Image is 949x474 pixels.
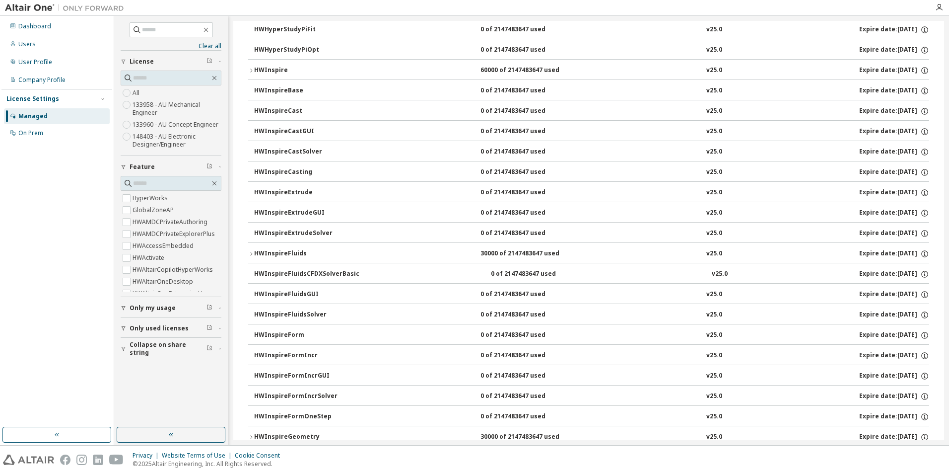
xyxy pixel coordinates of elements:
[254,127,343,136] div: HWInspireCastGUI
[491,270,580,279] div: 0 of 2147483647 used
[121,317,221,339] button: Only used licenses
[18,112,48,120] div: Managed
[706,290,722,299] div: v25.0
[480,188,570,197] div: 0 of 2147483647 used
[5,3,129,13] img: Altair One
[133,216,209,228] label: HWAMDCPrivateAuthoring
[480,229,570,238] div: 0 of 2147483647 used
[859,249,929,258] div: Expire date: [DATE]
[133,119,220,131] label: 133960 - AU Concept Engineer
[480,86,570,95] div: 0 of 2147483647 used
[248,426,929,448] button: HWInspireGeometry30000 of 2147483647 usedv25.0Expire date:[DATE]
[133,240,196,252] label: HWAccessEmbedded
[254,263,929,285] button: HWInspireFluidsCFDXSolverBasic0 of 2147483647 usedv25.0Expire date:[DATE]
[859,46,929,55] div: Expire date: [DATE]
[109,455,124,465] img: youtube.svg
[480,311,570,319] div: 0 of 2147483647 used
[480,66,570,75] div: 60000 of 2147483647 used
[254,188,343,197] div: HWInspireExtrude
[121,297,221,319] button: Only my usage
[706,372,722,381] div: v25.0
[254,148,343,157] div: HWInspireCastSolver
[254,202,929,224] button: HWInspireExtrudeGUI0 of 2147483647 usedv25.0Expire date:[DATE]
[706,412,722,421] div: v25.0
[254,223,929,244] button: HWInspireExtrudeSolver0 of 2147483647 usedv25.0Expire date:[DATE]
[480,249,570,258] div: 30000 of 2147483647 used
[706,433,722,442] div: v25.0
[254,46,343,55] div: HWHyperStudyPiOpt
[121,51,221,73] button: License
[706,351,722,360] div: v25.0
[859,331,929,340] div: Expire date: [DATE]
[254,229,343,238] div: HWInspireExtrudeSolver
[706,249,722,258] div: v25.0
[18,129,43,137] div: On Prem
[706,46,722,55] div: v25.0
[130,163,155,171] span: Feature
[859,229,929,238] div: Expire date: [DATE]
[133,264,215,276] label: HWAltairCopilotHyperWorks
[121,42,221,50] a: Clear all
[254,249,343,258] div: HWInspireFluids
[480,331,570,340] div: 0 of 2147483647 used
[130,341,206,357] span: Collapse on share string
[706,311,722,319] div: v25.0
[133,87,141,99] label: All
[6,95,59,103] div: License Settings
[254,25,343,34] div: HWHyperStudyPiFit
[254,433,343,442] div: HWInspireGeometry
[254,372,343,381] div: HWInspireFormIncrGUI
[480,433,570,442] div: 30000 of 2147483647 used
[859,168,929,177] div: Expire date: [DATE]
[254,406,929,428] button: HWInspireFormOneStep0 of 2147483647 usedv25.0Expire date:[DATE]
[18,22,51,30] div: Dashboard
[254,345,929,367] button: HWInspireFormIncr0 of 2147483647 usedv25.0Expire date:[DATE]
[706,168,722,177] div: v25.0
[859,311,929,319] div: Expire date: [DATE]
[706,86,722,95] div: v25.0
[480,46,570,55] div: 0 of 2147483647 used
[254,168,343,177] div: HWInspireCasting
[706,127,722,136] div: v25.0
[480,412,570,421] div: 0 of 2147483647 used
[706,229,722,238] div: v25.0
[18,76,66,84] div: Company Profile
[480,372,570,381] div: 0 of 2147483647 used
[254,290,343,299] div: HWInspireFluidsGUI
[254,351,343,360] div: HWInspireFormIncr
[248,243,929,265] button: HWInspireFluids30000 of 2147483647 usedv25.0Expire date:[DATE]
[130,324,189,332] span: Only used licenses
[480,290,570,299] div: 0 of 2147483647 used
[130,58,154,66] span: License
[859,412,929,421] div: Expire date: [DATE]
[121,338,221,360] button: Collapse on share string
[254,107,343,116] div: HWInspireCast
[254,311,343,319] div: HWInspireFluidsSolver
[706,392,722,401] div: v25.0
[706,188,722,197] div: v25.0
[60,455,70,465] img: facebook.svg
[133,131,221,151] label: 148403 - AU Electronic Designer/Engineer
[480,351,570,360] div: 0 of 2147483647 used
[133,192,170,204] label: HyperWorks
[254,304,929,326] button: HWInspireFluidsSolver0 of 2147483647 usedv25.0Expire date:[DATE]
[859,66,929,75] div: Expire date: [DATE]
[480,168,570,177] div: 0 of 2147483647 used
[133,252,166,264] label: HWActivate
[480,209,570,218] div: 0 of 2147483647 used
[859,290,929,299] div: Expire date: [DATE]
[254,365,929,387] button: HWInspireFormIncrGUI0 of 2147483647 usedv25.0Expire date:[DATE]
[254,39,929,61] button: HWHyperStudyPiOpt0 of 2147483647 usedv25.0Expire date:[DATE]
[133,276,195,288] label: HWAltairOneDesktop
[133,452,162,460] div: Privacy
[859,25,929,34] div: Expire date: [DATE]
[859,433,929,442] div: Expire date: [DATE]
[254,270,359,279] div: HWInspireFluidsCFDXSolverBasic
[859,127,929,136] div: Expire date: [DATE]
[480,148,570,157] div: 0 of 2147483647 used
[859,372,929,381] div: Expire date: [DATE]
[248,60,929,81] button: HWInspire60000 of 2147483647 usedv25.0Expire date:[DATE]
[254,182,929,204] button: HWInspireExtrude0 of 2147483647 usedv25.0Expire date:[DATE]
[859,351,929,360] div: Expire date: [DATE]
[706,331,722,340] div: v25.0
